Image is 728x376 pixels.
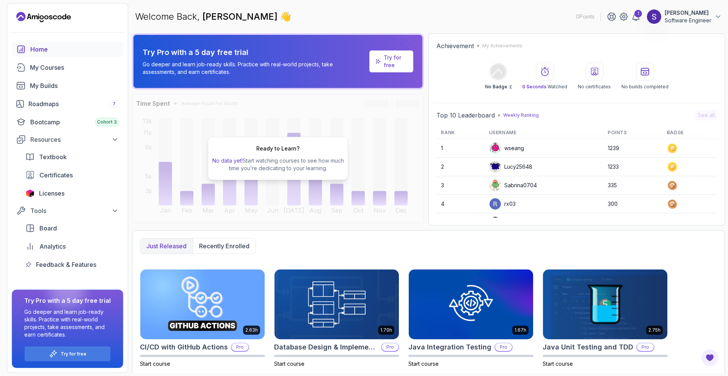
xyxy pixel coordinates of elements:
[522,84,567,90] p: Watched
[28,99,119,108] div: Roadmaps
[522,84,546,89] span: 0 Seconds
[408,342,491,352] h2: Java Integration Testing
[140,269,265,368] a: CI/CD with GitHub Actions card2.63hCI/CD with GitHub ActionsProStart course
[603,158,662,176] td: 1233
[140,269,265,339] img: CI/CD with GitHub Actions card
[39,189,64,198] span: Licenses
[12,78,123,93] a: builds
[193,238,256,254] button: Recently enrolled
[436,41,474,50] h2: Achievement
[408,360,439,367] span: Start course
[211,157,345,172] p: Start watching courses to see how much time you’re dedicating to your learning.
[113,101,116,107] span: 7
[665,17,711,24] p: Software Engineer
[603,127,662,139] th: Points
[135,11,291,23] p: Welcome Back,
[490,180,501,191] img: default monster avatar
[436,213,484,232] td: 5
[12,204,123,218] button: Tools
[490,198,501,210] img: user profile image
[61,351,86,357] a: Try for free
[578,84,611,90] p: No certificates
[245,327,258,333] p: 2.63h
[232,343,248,351] p: Pro
[274,269,399,368] a: Database Design & Implementation card1.70hDatabase Design & ImplementationProStart course
[436,176,484,195] td: 3
[646,9,722,24] button: user profile image[PERSON_NAME]Software Engineer
[39,224,57,233] span: Board
[543,269,667,339] img: Java Unit Testing and TDD card
[97,119,117,125] span: Cohort 3
[621,84,668,90] p: No builds completed
[603,195,662,213] td: 300
[21,149,123,164] a: textbook
[39,171,73,180] span: Certificates
[12,133,123,146] button: Resources
[515,327,526,333] p: 1.67h
[489,179,537,191] div: Sabrina0704
[543,360,573,367] span: Start course
[30,63,119,72] div: My Courses
[12,114,123,130] a: bootcamp
[543,269,668,368] a: Java Unit Testing and TDD card2.75hJava Unit Testing and TDDProStart course
[489,198,516,210] div: rx03
[21,221,123,236] a: board
[199,241,249,251] p: Recently enrolled
[39,152,67,161] span: Textbook
[24,346,111,362] button: Try for free
[384,54,407,69] a: Try for free
[695,110,717,121] button: See all
[543,342,633,352] h2: Java Unit Testing and TDD
[436,139,484,158] td: 1
[489,142,524,154] div: wseang
[647,9,661,24] img: user profile image
[603,213,662,232] td: 277
[274,360,304,367] span: Start course
[631,12,640,21] a: 1
[21,168,123,183] a: certificates
[436,127,484,139] th: Rank
[12,96,123,111] a: roadmaps
[21,186,123,201] a: licenses
[24,308,111,338] p: Go deeper and learn job-ready skills. Practice with real-world projects, take assessments, and ea...
[662,127,717,139] th: Badge
[576,13,595,20] p: 0 Points
[140,360,170,367] span: Start course
[275,269,399,339] img: Database Design & Implementation card
[202,11,280,22] span: [PERSON_NAME]
[603,176,662,195] td: 335
[140,238,193,254] button: Just released
[39,242,66,251] span: Analytics
[21,257,123,272] a: feedback
[146,241,187,251] p: Just released
[256,145,300,152] h2: Ready to Learn?
[30,206,119,215] div: Tools
[369,50,413,72] a: Try for free
[436,195,484,213] td: 4
[143,47,366,58] p: Try Pro with a 5 day free trial
[408,269,533,368] a: Java Integration Testing card1.67hJava Integration TestingProStart course
[485,84,511,90] p: No Badge :(
[143,61,366,76] p: Go deeper and learn job-ready skills. Practice with real-world projects, take assessments, and ea...
[503,112,539,118] p: Weekly Ranking
[12,60,123,75] a: courses
[490,143,501,154] img: default monster avatar
[274,342,378,352] h2: Database Design & Implementation
[279,9,293,24] span: 👋
[495,343,512,351] p: Pro
[30,135,119,144] div: Resources
[12,42,123,57] a: home
[490,161,501,172] img: default monster avatar
[382,343,399,351] p: Pro
[436,158,484,176] td: 2
[485,127,603,139] th: Username
[409,269,533,339] img: Java Integration Testing card
[380,327,392,333] p: 1.70h
[637,343,654,351] p: Pro
[489,216,531,229] div: VankataSz
[212,157,243,164] span: No data yet!
[30,117,119,127] div: Bootcamp
[25,190,35,197] img: jetbrains icon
